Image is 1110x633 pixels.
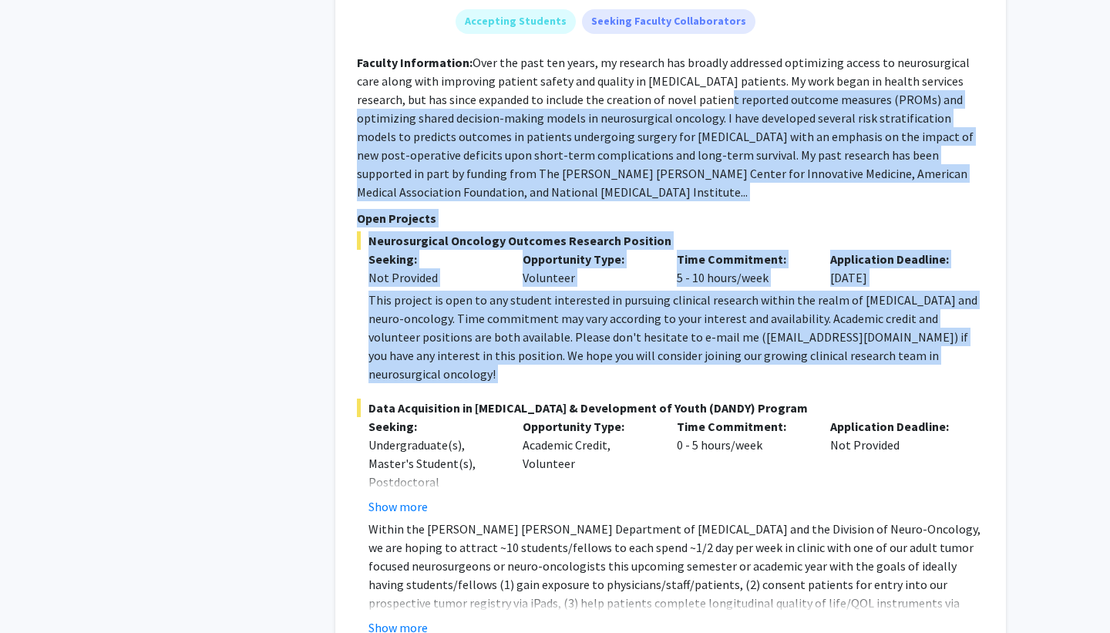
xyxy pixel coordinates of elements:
b: Faculty Information: [357,55,473,70]
p: Application Deadline: [830,417,961,436]
div: Not Provided [819,417,973,516]
iframe: Chat [12,564,66,621]
div: Volunteer [511,250,665,287]
div: This project is open to any student interested in pursuing clinical research within the realm of ... [368,291,984,383]
p: Open Projects [357,209,984,227]
div: Not Provided [368,268,499,287]
fg-read-more: Over the past ten years, my research has broadly addressed optimizing access to neurosurgical car... [357,55,974,200]
p: Time Commitment: [677,417,808,436]
p: Seeking: [368,250,499,268]
p: Seeking: [368,417,499,436]
div: 0 - 5 hours/week [665,417,819,516]
p: Application Deadline: [830,250,961,268]
mat-chip: Accepting Students [456,9,576,34]
p: Opportunity Type: [523,417,654,436]
div: 5 - 10 hours/week [665,250,819,287]
span: Neurosurgical Oncology Outcomes Research Position [357,231,984,250]
div: [DATE] [819,250,973,287]
mat-chip: Seeking Faculty Collaborators [582,9,755,34]
div: Undergraduate(s), Master's Student(s), Postdoctoral Researcher(s) / Research Staff, Medical Resid... [368,436,499,565]
p: Time Commitment: [677,250,808,268]
div: Academic Credit, Volunteer [511,417,665,516]
span: Data Acquisition in [MEDICAL_DATA] & Development of Youth (DANDY) Program [357,399,984,417]
button: Show more [368,497,428,516]
p: Opportunity Type: [523,250,654,268]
